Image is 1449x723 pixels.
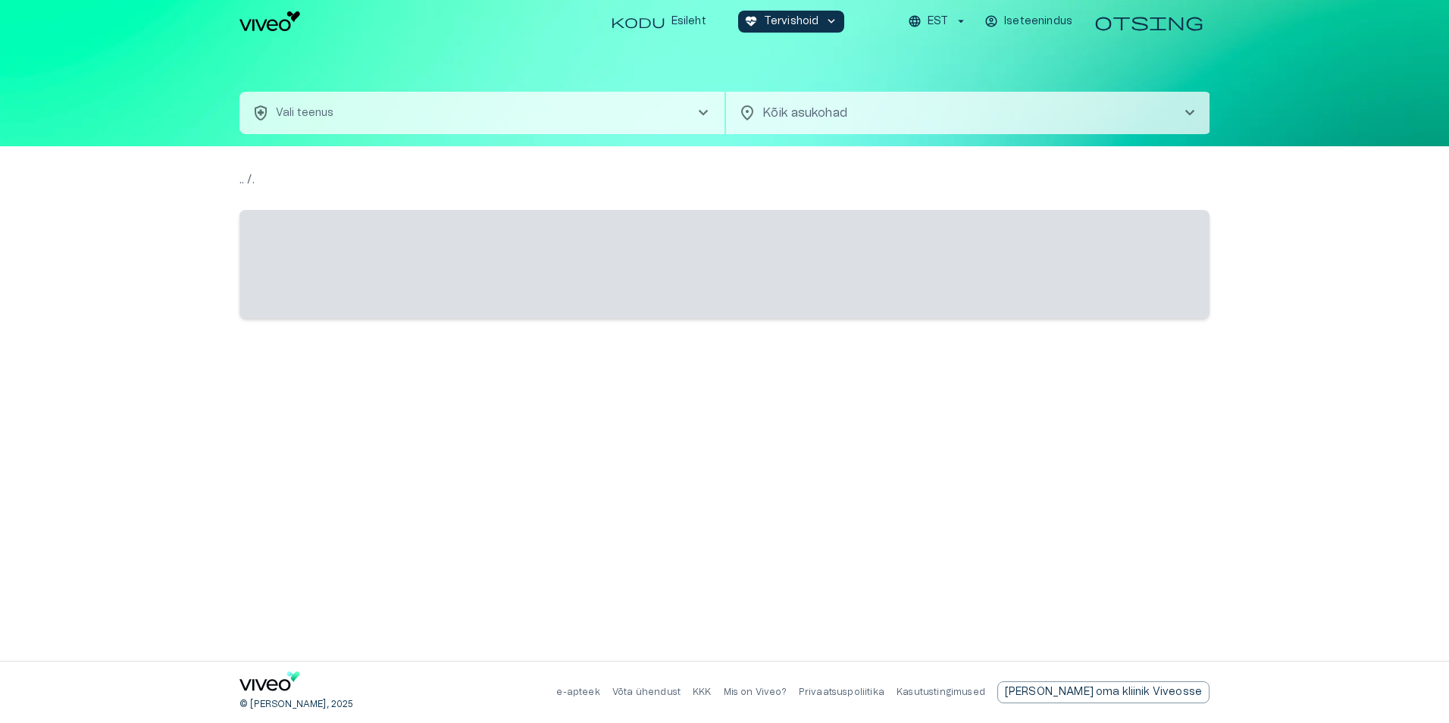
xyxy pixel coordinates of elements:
[897,687,985,696] a: Kasutustingimused
[239,11,300,31] img: Viveo logo
[825,14,838,28] span: keyboard_arrow_down
[799,687,884,696] a: Privaatsuspoliitika
[1094,12,1203,30] span: otsing
[744,14,758,28] span: ecg_heart
[671,14,706,30] p: Esileht
[1088,6,1210,36] button: Avage otsing modal
[611,14,665,28] span: kodu
[738,104,756,122] span: location_on
[997,681,1210,703] a: Saada e-kiri partnerluse taotlusele viveo
[693,687,712,696] a: KKK
[906,11,970,33] button: EST
[556,687,599,696] a: e-apteek
[605,11,714,33] button: koduEsileht
[239,210,1210,318] span: ‌
[694,104,712,122] span: chevron_right
[239,92,724,134] button: health_and_safetyVali teenuschevron_right
[239,698,354,711] p: © [PERSON_NAME], 2025
[239,11,599,31] a: Liikuge avalehele
[1005,684,1202,700] p: [PERSON_NAME] oma kliinik Viveosse
[982,11,1076,33] button: Iseteenindus
[276,105,334,121] p: Vali teenus
[612,686,681,699] p: Võta ühendust
[239,671,300,696] a: Avalehele liikumine
[997,681,1210,703] div: [PERSON_NAME] oma kliinik Viveosse
[762,104,1156,122] p: Kõik asukohad
[1181,104,1199,122] span: chevron_right
[724,686,787,699] p: Mis on Viveo?
[239,171,1210,189] p: .. / .
[764,14,819,30] p: Tervishoid
[738,11,845,33] button: ecg_heartTervishoidkeyboard_arrow_down
[928,14,948,30] p: EST
[1004,14,1072,30] p: Iseteenindus
[252,104,270,122] span: health_and_safety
